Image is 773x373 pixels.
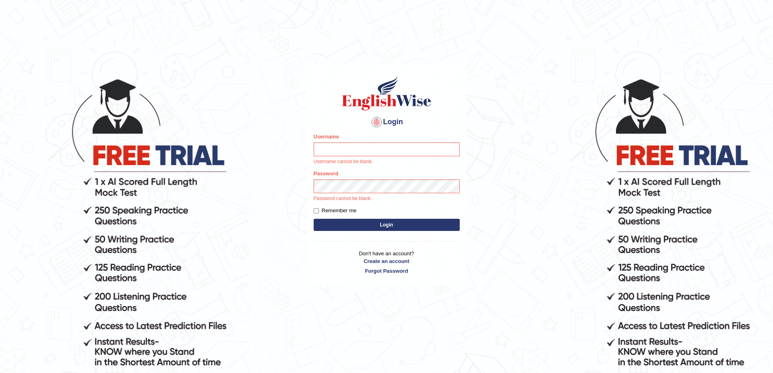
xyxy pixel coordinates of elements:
[314,250,460,275] p: Don't have an account?
[314,170,338,177] label: Password
[314,267,460,275] a: Forgot Password
[314,219,460,231] button: Login
[314,158,460,166] p: Username cannot be blank.
[340,75,433,112] img: Logo of English Wise sign in for intelligent practice with AI
[314,257,460,265] a: Create an account
[314,133,339,140] label: Username
[314,116,460,129] h4: Login
[314,207,357,215] label: Remember me
[314,208,319,213] input: Remember me
[314,195,460,203] p: Password cannot be blank.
